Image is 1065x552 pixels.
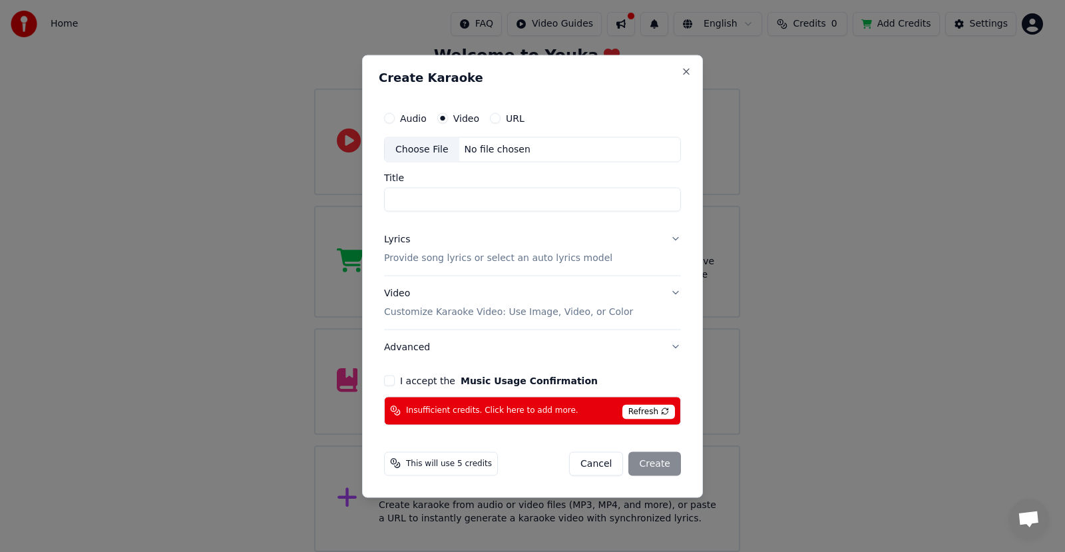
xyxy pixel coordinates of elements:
[622,404,675,419] span: Refresh
[384,286,633,318] div: Video
[569,451,623,475] button: Cancel
[384,222,681,275] button: LyricsProvide song lyrics or select an auto lyrics model
[384,172,681,182] label: Title
[384,330,681,364] button: Advanced
[506,113,525,123] label: URL
[384,232,410,246] div: Lyrics
[384,251,612,264] p: Provide song lyrics or select an auto lyrics model
[379,71,686,83] h2: Create Karaoke
[461,376,598,385] button: I accept the
[459,142,536,156] div: No file chosen
[384,305,633,318] p: Customize Karaoke Video: Use Image, Video, or Color
[384,276,681,329] button: VideoCustomize Karaoke Video: Use Image, Video, or Color
[406,458,492,469] span: This will use 5 credits
[385,137,459,161] div: Choose File
[406,405,578,415] span: Insufficient credits. Click here to add more.
[400,376,598,385] label: I accept the
[453,113,479,123] label: Video
[400,113,427,123] label: Audio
